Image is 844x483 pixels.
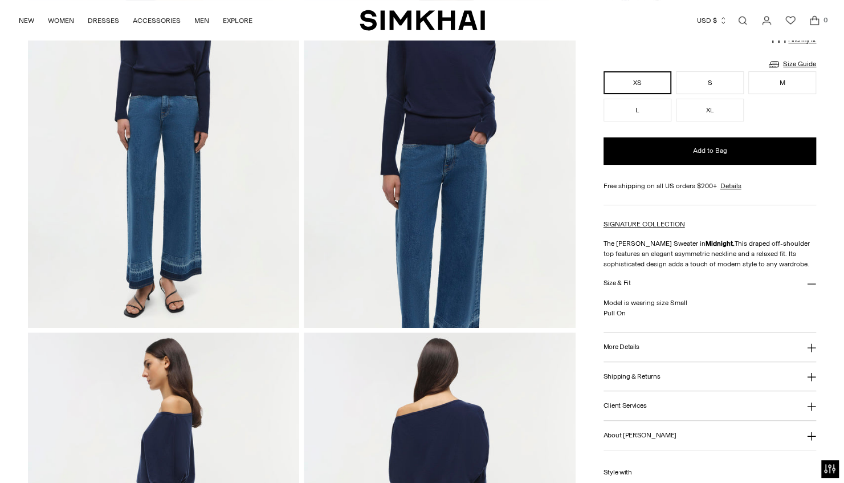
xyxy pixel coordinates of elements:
a: Open search modal [731,9,754,32]
a: EXPLORE [223,8,252,33]
span: Add to Bag [692,146,727,156]
a: Open cart modal [803,9,826,32]
h3: More Details [604,343,639,351]
h3: Size & Fit [604,279,631,287]
button: XL [676,99,744,121]
a: MEN [194,8,209,33]
a: ACCESSORIES [133,8,181,33]
a: SIMKHAI [360,9,485,31]
div: Free shipping on all US orders $200+ [604,181,817,191]
span: 0 [820,15,830,25]
a: Details [720,181,741,191]
a: Size Guide [767,57,816,71]
a: NEW [19,8,34,33]
button: About [PERSON_NAME] [604,421,817,450]
button: Size & Fit [604,269,817,298]
h3: Shipping & Returns [604,373,660,380]
button: Client Services [604,391,817,420]
button: Shipping & Returns [604,362,817,391]
button: L [604,99,671,121]
h3: About [PERSON_NAME] [604,432,676,439]
a: Go to the account page [755,9,778,32]
button: More Details [604,332,817,362]
button: M [748,71,816,94]
a: Wishlist [779,9,802,32]
button: Add to Bag [604,137,817,165]
button: S [676,71,744,94]
iframe: Sign Up via Text for Offers [9,440,115,474]
h6: Style with [604,469,817,476]
strong: Midnight. [706,240,735,247]
p: The [PERSON_NAME] Sweater in This draped off-shoulder top features an elegant asymmetric neckline... [604,238,817,269]
button: XS [604,71,671,94]
h3: Client Services [604,402,647,409]
a: WOMEN [48,8,74,33]
a: DRESSES [88,8,119,33]
p: Model is wearing size Small Pull On [604,298,817,318]
button: USD $ [697,8,727,33]
a: SIGNATURE COLLECTION [604,220,685,228]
